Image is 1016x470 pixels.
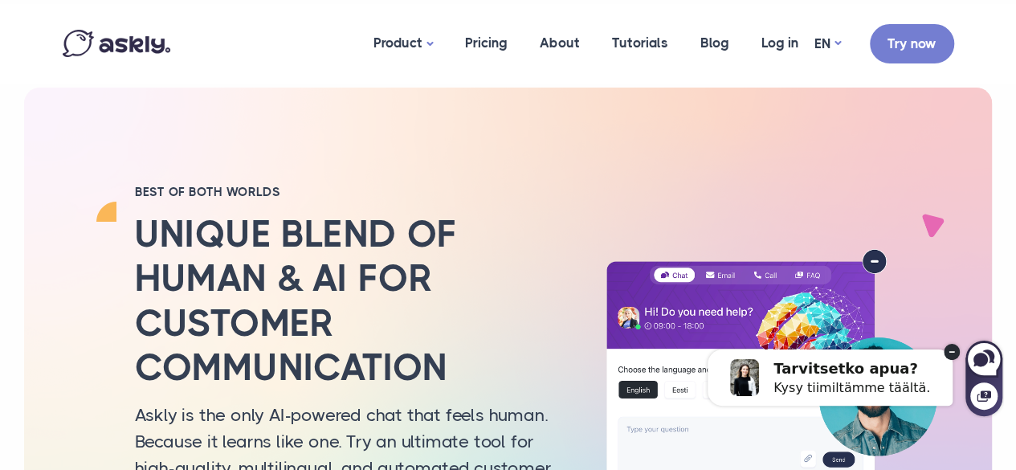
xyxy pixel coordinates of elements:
a: Try now [870,24,954,63]
a: Tutorials [596,4,684,82]
a: Blog [684,4,745,82]
h2: BEST OF BOTH WORLDS [135,184,569,200]
a: About [524,4,596,82]
h2: Unique blend of human & AI for customer communication [135,212,569,390]
a: Pricing [449,4,524,82]
iframe: Askly chat [674,320,1004,418]
img: Askly [63,30,170,57]
a: EN [814,32,841,55]
a: Product [357,4,449,84]
a: Log in [745,4,814,82]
